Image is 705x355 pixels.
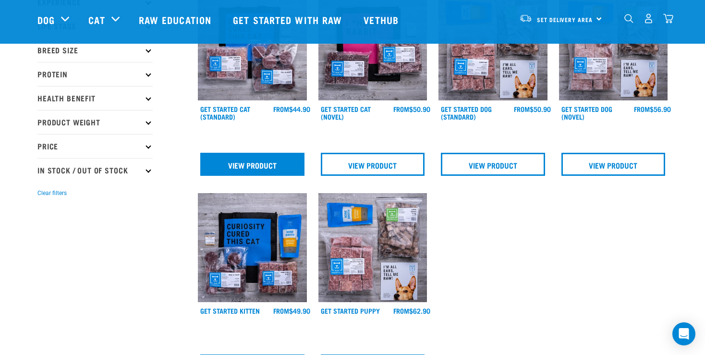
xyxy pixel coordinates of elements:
img: home-icon-1@2x.png [624,14,633,23]
div: $50.90 [514,105,551,113]
a: Get Started Kitten [200,309,260,312]
div: $56.90 [634,105,671,113]
p: Protein [37,62,153,86]
span: FROM [514,107,530,110]
div: $44.90 [273,105,310,113]
p: Product Weight [37,110,153,134]
div: $50.90 [393,105,430,113]
span: FROM [273,107,289,110]
p: In Stock / Out Of Stock [37,158,153,182]
span: FROM [393,107,409,110]
p: Price [37,134,153,158]
img: NPS Puppy Update [318,193,427,302]
a: View Product [441,153,545,176]
a: Get Started Dog (Standard) [441,107,492,118]
a: Vethub [354,0,411,39]
a: View Product [561,153,666,176]
div: Open Intercom Messenger [672,322,695,345]
a: View Product [200,153,304,176]
a: Get started with Raw [223,0,354,39]
img: NSP Kitten Update [198,193,307,302]
a: View Product [321,153,425,176]
button: Clear filters [37,189,67,197]
a: Get Started Cat (Standard) [200,107,250,118]
a: Get Started Cat (Novel) [321,107,371,118]
p: Breed Size [37,38,153,62]
div: $49.90 [273,307,310,315]
a: Cat [88,12,105,27]
img: home-icon@2x.png [663,13,673,24]
a: Get Started Dog (Novel) [561,107,612,118]
span: Set Delivery Area [537,18,593,21]
p: Health Benefit [37,86,153,110]
span: FROM [393,309,409,312]
div: $62.90 [393,307,430,315]
img: user.png [644,13,654,24]
img: van-moving.png [519,14,532,23]
a: Raw Education [129,0,223,39]
span: FROM [634,107,650,110]
span: FROM [273,309,289,312]
a: Get Started Puppy [321,309,380,312]
a: Dog [37,12,55,27]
